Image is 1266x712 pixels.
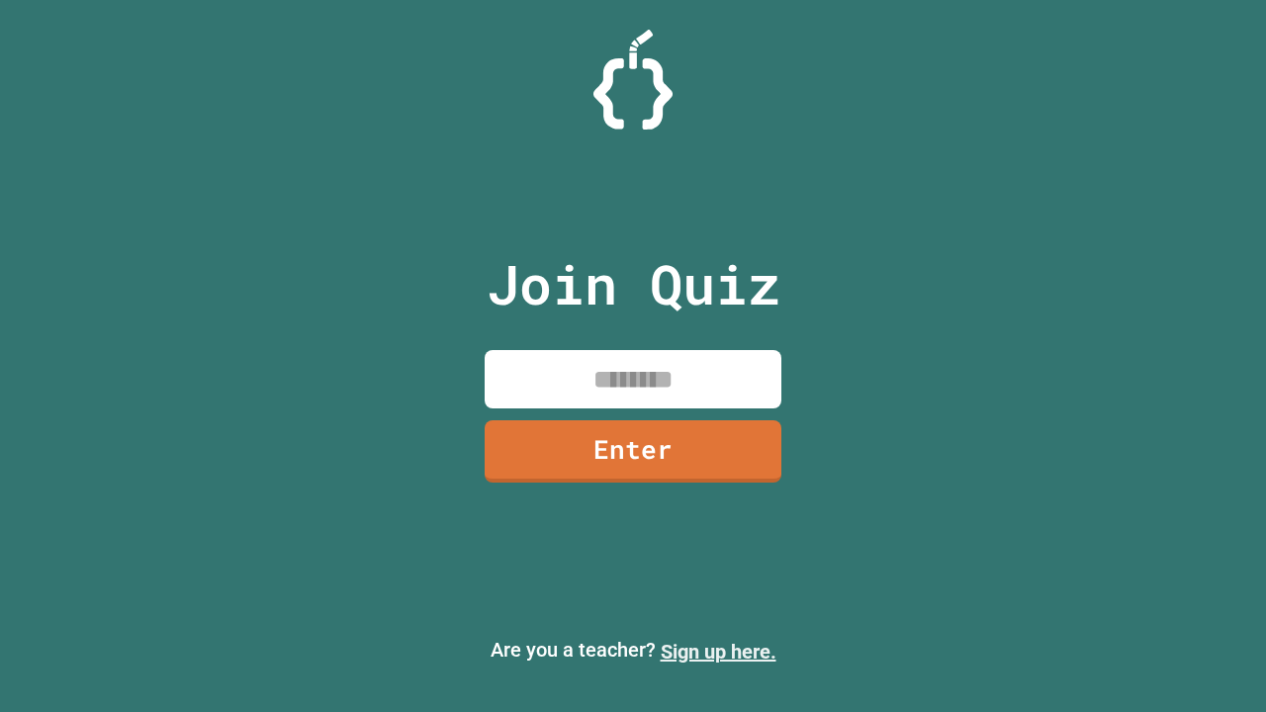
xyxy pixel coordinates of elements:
iframe: chat widget [1102,547,1246,631]
img: Logo.svg [593,30,673,130]
iframe: chat widget [1183,633,1246,692]
p: Are you a teacher? [16,635,1250,667]
a: Sign up here. [661,640,776,664]
a: Enter [485,420,781,483]
p: Join Quiz [487,243,780,325]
